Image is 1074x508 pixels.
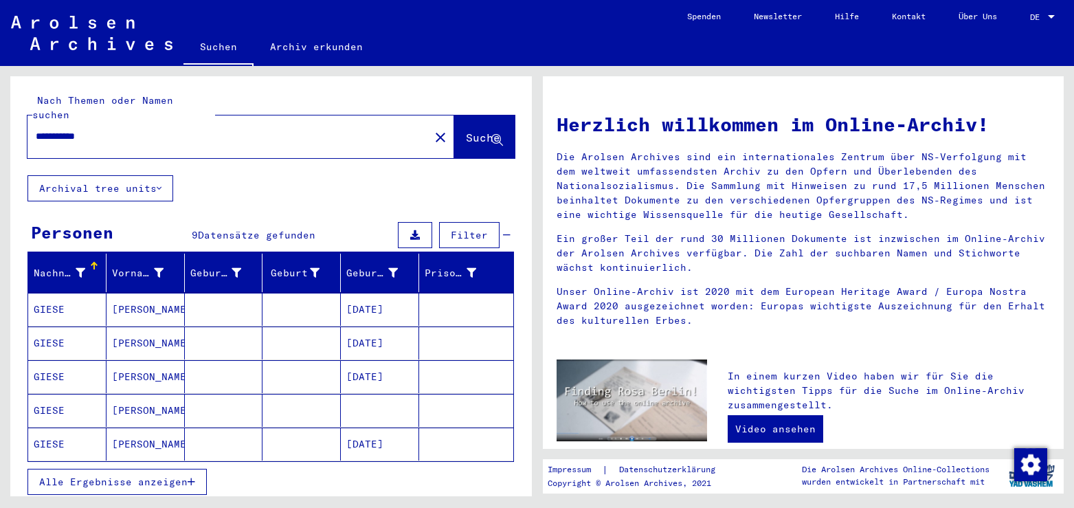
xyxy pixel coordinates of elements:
[254,30,379,63] a: Archiv erkunden
[439,222,500,248] button: Filter
[107,293,185,326] mat-cell: [PERSON_NAME]
[190,262,262,284] div: Geburtsname
[341,360,419,393] mat-cell: [DATE]
[427,123,454,151] button: Clear
[34,266,85,280] div: Nachname
[268,262,340,284] div: Geburt‏
[346,266,398,280] div: Geburtsdatum
[28,428,107,461] mat-cell: GIESE
[341,254,419,292] mat-header-cell: Geburtsdatum
[557,285,1051,328] p: Unser Online-Archiv ist 2020 mit dem European Heritage Award / Europa Nostra Award 2020 ausgezeic...
[548,463,732,477] div: |
[34,262,106,284] div: Nachname
[183,30,254,66] a: Suchen
[548,477,732,489] p: Copyright © Arolsen Archives, 2021
[28,394,107,427] mat-cell: GIESE
[1014,448,1047,481] img: Zustimmung ändern
[28,254,107,292] mat-header-cell: Nachname
[268,266,320,280] div: Geburt‏
[802,476,989,488] p: wurden entwickelt in Partnerschaft mit
[107,254,185,292] mat-header-cell: Vorname
[341,293,419,326] mat-cell: [DATE]
[185,254,263,292] mat-header-cell: Geburtsname
[32,94,173,121] mat-label: Nach Themen oder Namen suchen
[728,369,1050,412] p: In einem kurzen Video haben wir für Sie die wichtigsten Tipps für die Suche im Online-Archiv zusa...
[27,175,173,201] button: Archival tree units
[1030,12,1045,22] span: DE
[28,327,107,360] mat-cell: GIESE
[198,229,315,241] span: Datensätze gefunden
[31,220,113,245] div: Personen
[28,293,107,326] mat-cell: GIESE
[557,110,1051,139] h1: Herzlich willkommen im Online-Archiv!
[557,150,1051,222] p: Die Arolsen Archives sind ein internationales Zentrum über NS-Verfolgung mit dem weltweit umfasse...
[112,266,164,280] div: Vorname
[107,428,185,461] mat-cell: [PERSON_NAME]
[802,463,989,476] p: Die Arolsen Archives Online-Collections
[346,262,418,284] div: Geburtsdatum
[728,415,823,443] a: Video ansehen
[28,360,107,393] mat-cell: GIESE
[466,131,500,144] span: Suche
[107,394,185,427] mat-cell: [PERSON_NAME]
[557,232,1051,275] p: Ein großer Teil der rund 30 Millionen Dokumente ist inzwischen im Online-Archiv der Arolsen Archi...
[341,428,419,461] mat-cell: [DATE]
[11,16,172,50] img: Arolsen_neg.svg
[107,360,185,393] mat-cell: [PERSON_NAME]
[262,254,341,292] mat-header-cell: Geburt‏
[341,327,419,360] mat-cell: [DATE]
[27,469,207,495] button: Alle Ergebnisse anzeigen
[454,115,515,158] button: Suche
[548,463,602,477] a: Impressum
[425,262,497,284] div: Prisoner #
[190,266,242,280] div: Geburtsname
[192,229,198,241] span: 9
[608,463,732,477] a: Datenschutzerklärung
[112,262,184,284] div: Vorname
[425,266,476,280] div: Prisoner #
[107,327,185,360] mat-cell: [PERSON_NAME]
[557,360,707,441] img: video.jpg
[419,254,513,292] mat-header-cell: Prisoner #
[39,476,188,488] span: Alle Ergebnisse anzeigen
[1006,459,1058,493] img: yv_logo.png
[451,229,488,241] span: Filter
[432,129,449,146] mat-icon: close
